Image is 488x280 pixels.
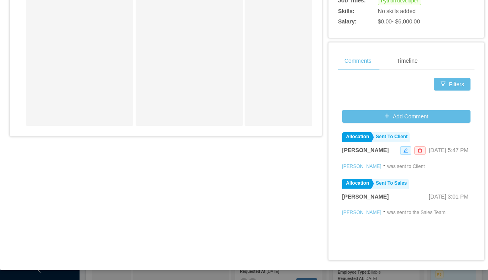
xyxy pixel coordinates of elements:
div: - [383,161,385,170]
button: icon: filterFilters [434,78,471,91]
div: Comments [338,52,378,70]
i: icon: delete [418,148,422,153]
span: $0.00 - $6,000.00 [378,18,420,25]
span: [DATE] 5:47 PM [429,147,469,153]
button: icon: plusAdd Comment [342,110,471,123]
a: Sent To Client [372,132,410,142]
a: Sent To Sales [372,179,409,189]
div: Timeline [391,52,424,70]
div: was sent to Client [387,163,425,170]
span: [DATE] 3:01 PM [429,193,469,200]
a: Allocation [342,132,371,142]
a: [PERSON_NAME] [342,164,381,169]
strong: [PERSON_NAME] [342,147,389,153]
div: was sent to the Sales Team [387,209,445,216]
i: icon: edit [403,148,408,153]
a: Allocation [342,179,371,189]
span: No skills added [378,8,416,14]
a: [PERSON_NAME] [342,210,381,215]
strong: [PERSON_NAME] [342,193,389,200]
div: - [383,207,385,216]
b: Salary: [338,18,357,25]
b: Skills: [338,8,354,14]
